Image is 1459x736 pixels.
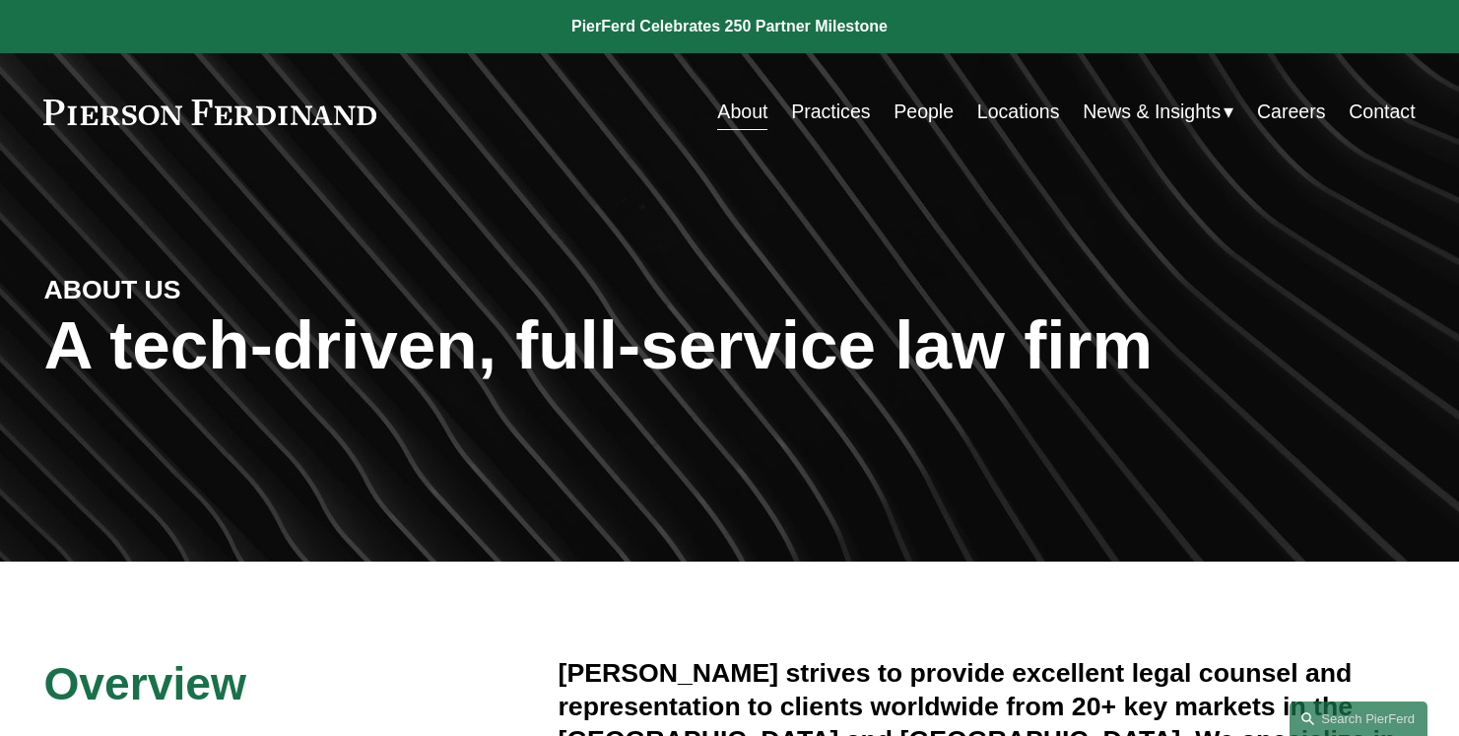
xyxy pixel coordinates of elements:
[43,658,245,709] span: Overview
[1083,93,1233,131] a: folder dropdown
[1349,93,1415,131] a: Contact
[1083,95,1221,129] span: News & Insights
[894,93,954,131] a: People
[43,306,1415,384] h1: A tech-driven, full-service law firm
[1257,93,1326,131] a: Careers
[977,93,1060,131] a: Locations
[791,93,870,131] a: Practices
[1290,702,1427,736] a: Search this site
[43,275,180,304] strong: ABOUT US
[717,93,767,131] a: About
